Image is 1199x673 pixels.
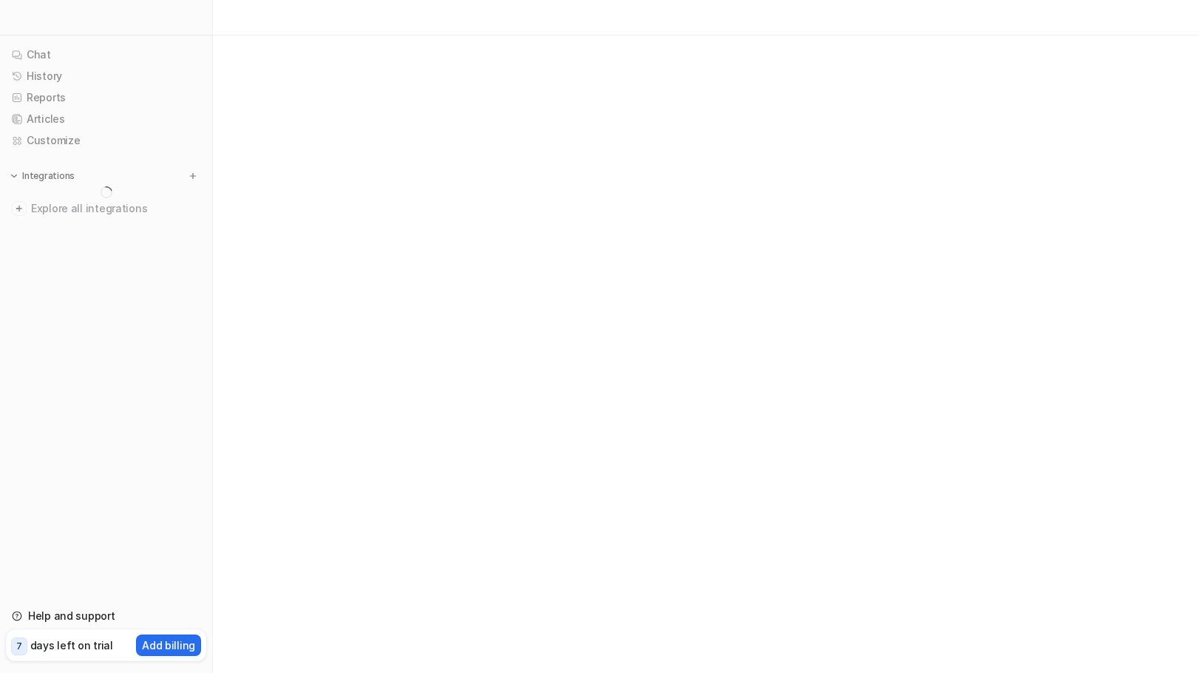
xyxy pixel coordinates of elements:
p: Integrations [22,170,75,182]
a: Help and support [6,606,206,626]
a: Reports [6,87,206,108]
img: expand menu [9,171,19,181]
a: History [6,66,206,87]
p: days left on trial [30,638,113,653]
a: Customize [6,130,206,151]
p: Add billing [142,638,195,653]
span: Explore all integrations [31,197,200,220]
a: Explore all integrations [6,198,206,219]
p: 7 [16,640,22,653]
button: Add billing [136,635,201,656]
a: Articles [6,109,206,129]
img: explore all integrations [12,201,27,216]
a: Chat [6,44,206,65]
img: menu_add.svg [188,171,198,181]
button: Integrations [6,169,79,183]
